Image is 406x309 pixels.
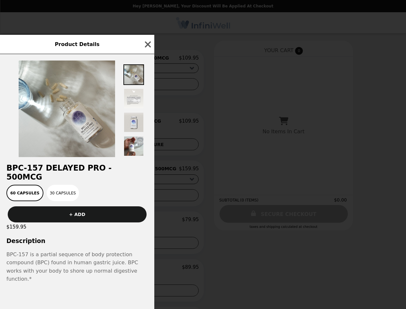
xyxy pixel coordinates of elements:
img: Thumbnail 3 [123,112,144,133]
button: + ADD [8,206,147,222]
img: Thumbnail 4 [123,136,144,156]
span: Product Details [55,41,99,47]
img: Thumbnail 1 [123,64,144,85]
img: Thumbnail 2 [123,88,144,109]
button: 60 Capsules [6,185,43,201]
button: 30 Capsules [47,185,79,201]
img: 60 Capsules [19,61,115,157]
span: BPC-157 is a partial sequence of body protection compound (BPC) found in human gastric juice. BPC... [6,250,148,283]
